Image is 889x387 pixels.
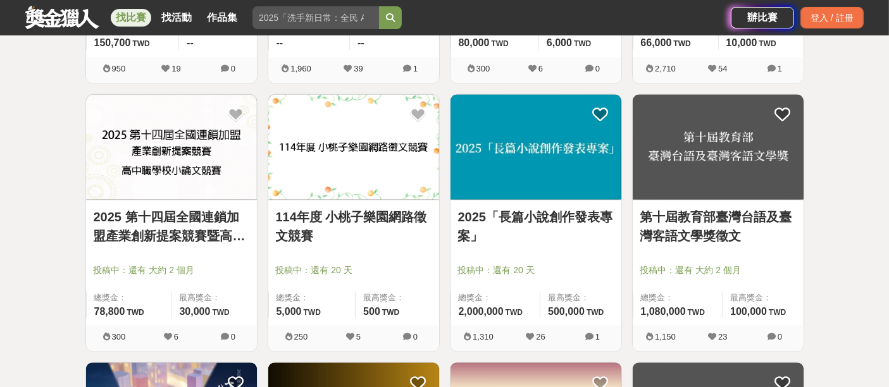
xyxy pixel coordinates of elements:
span: TWD [673,39,690,48]
span: 19 [171,64,180,73]
span: 總獎金： [459,292,533,304]
span: 300 [112,332,126,341]
span: 1 [778,64,782,73]
span: TWD [132,39,149,48]
span: TWD [127,308,144,317]
span: 6 [538,64,543,73]
span: 0 [413,332,418,341]
span: 0 [231,64,235,73]
span: 300 [476,64,490,73]
img: Cover Image [451,94,621,200]
span: 1,080,000 [641,306,686,317]
span: TWD [587,308,604,317]
span: 2,000,000 [459,306,504,317]
span: 10,000 [726,37,757,48]
span: 總獎金： [94,292,164,304]
span: TWD [574,39,591,48]
span: TWD [491,39,508,48]
span: 2,710 [655,64,676,73]
span: 6 [174,332,178,341]
span: 6,000 [547,37,572,48]
span: 78,800 [94,306,125,317]
a: 第十屆教育部臺灣台語及臺灣客語文學獎徵文 [640,207,796,245]
span: 5 [356,332,361,341]
span: TWD [304,308,321,317]
span: 54 [718,64,727,73]
span: 投稿中：還有 大約 2 個月 [640,264,796,277]
span: 500,000 [548,306,585,317]
span: -- [187,37,194,48]
a: 找比賽 [111,9,151,27]
span: 80,000 [459,37,490,48]
span: 950 [112,64,126,73]
span: 0 [595,64,600,73]
span: TWD [506,308,523,317]
span: 250 [294,332,308,341]
span: 最高獎金： [548,292,613,304]
span: 30,000 [180,306,211,317]
a: 2025「長篇小說創作發表專案」 [458,207,614,245]
span: TWD [759,39,776,48]
span: TWD [769,308,786,317]
span: 1,310 [473,332,494,341]
span: TWD [212,308,229,317]
span: 0 [231,332,235,341]
a: 辦比賽 [731,7,794,28]
input: 2025「洗手新日常：全民 ALL IN」洗手歌全台徵選 [252,6,379,29]
span: TWD [382,308,399,317]
span: 500 [363,306,380,317]
span: 39 [354,64,363,73]
span: 投稿中：還有 大約 2 個月 [94,264,249,277]
span: 總獎金： [277,292,348,304]
a: 2025 第十四屆全國連鎖加盟產業創新提案競賽暨高中職學校小論文競賽 [94,207,249,245]
a: 作品集 [202,9,242,27]
img: Cover Image [86,94,257,200]
span: 100,000 [730,306,767,317]
span: 1,960 [290,64,311,73]
a: 找活動 [156,9,197,27]
span: 1,150 [655,332,676,341]
span: 投稿中：還有 20 天 [458,264,614,277]
span: 23 [718,332,727,341]
span: 最高獎金： [730,292,795,304]
img: Cover Image [268,94,439,200]
span: -- [277,37,283,48]
span: 最高獎金： [363,292,431,304]
span: 0 [778,332,782,341]
img: Cover Image [633,94,804,200]
div: 登入 / 註冊 [800,7,864,28]
span: 26 [536,332,545,341]
span: 150,700 [94,37,131,48]
span: 投稿中：還有 20 天 [276,264,432,277]
a: 114年度 小桃子樂園網路徵文競賽 [276,207,432,245]
span: 5,000 [277,306,302,317]
span: 1 [413,64,418,73]
span: 總獎金： [641,292,715,304]
span: -- [357,37,364,48]
span: 最高獎金： [180,292,249,304]
span: TWD [688,308,705,317]
span: 1 [595,332,600,341]
span: 66,000 [641,37,672,48]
